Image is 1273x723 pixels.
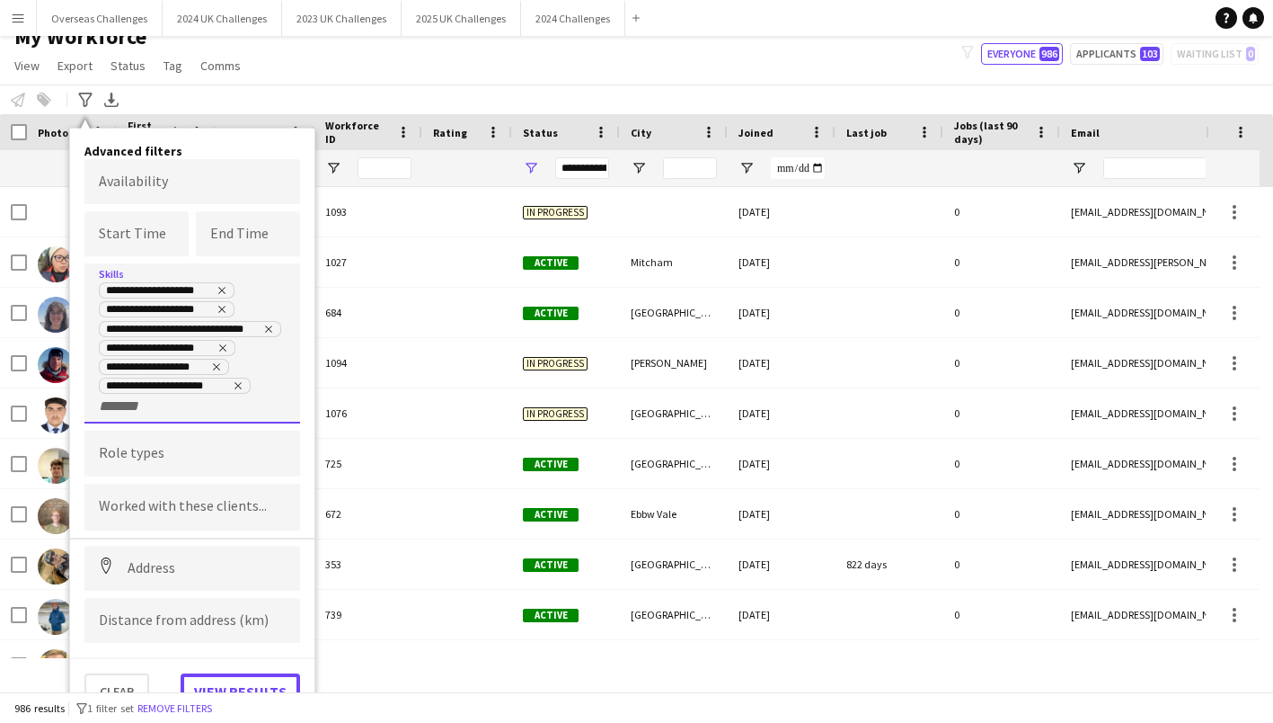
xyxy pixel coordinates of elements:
img: William Bonynge [38,549,74,585]
div: 0 [943,288,1060,337]
span: Joined [738,126,774,139]
span: Jobs (last 90 days) [954,119,1028,146]
input: Joined Filter Input [771,157,825,179]
div: 0 [943,388,1060,438]
button: 2025 UK Challenges [402,1,521,36]
button: Clear [84,674,149,710]
button: Applicants103 [1070,43,1163,65]
delete-icon: Remove tag [213,285,227,299]
img: William Ross Peagam [38,448,74,484]
span: Last job [846,126,887,139]
span: Tag [164,58,182,74]
div: Ebbw Vale [620,489,728,539]
div: Doctor GMC Registered (Medical) [106,324,274,338]
a: Tag [156,54,190,77]
input: Type to search clients... [99,499,286,515]
img: William Harper [38,498,74,534]
div: 0 [943,590,1060,639]
span: Export [57,58,93,74]
button: Remove filters [134,699,216,719]
div: [GEOGRAPHIC_DATA] [620,640,728,690]
span: My Workforce [14,23,146,50]
delete-icon: Remove tag [208,361,222,376]
div: [DATE] [728,640,835,690]
delete-icon: Remove tag [229,380,243,395]
button: Overseas Challenges [37,1,163,36]
div: [DATE] [728,439,835,488]
span: In progress [523,206,588,219]
input: Workforce ID Filter Input [358,157,411,179]
div: [DATE] [728,540,835,589]
img: William Davies [38,649,74,685]
button: Everyone986 [981,43,1063,65]
span: Workforce ID [325,119,390,146]
div: [DATE] [728,489,835,539]
div: 1094 [314,338,422,388]
span: Status [111,58,146,74]
span: Active [523,558,579,572]
span: Active [523,458,579,471]
span: Active [523,256,579,270]
div: 739 [314,590,422,639]
span: In progress [523,407,588,421]
div: Doctor SPR (Medical) [106,343,228,357]
div: 353 [314,540,422,589]
div: 725 [314,439,422,488]
div: 0 [943,338,1060,388]
delete-icon: Remove tag [261,324,274,338]
div: [DATE] [728,187,835,237]
span: In progress [523,357,588,370]
div: [GEOGRAPHIC_DATA] [620,388,728,438]
button: Open Filter Menu [523,160,539,176]
span: City [631,126,651,139]
button: View results [181,674,300,710]
button: Open Filter Menu [1071,160,1087,176]
div: [DATE] [728,288,835,337]
img: Zoe Kay [38,297,74,333]
img: Zac Poulton [38,347,74,383]
button: Open Filter Menu [738,160,755,176]
div: [DATE] [728,388,835,438]
button: 2023 UK Challenges [282,1,402,36]
div: 684 [314,288,422,337]
span: First Name [128,119,162,146]
div: Doctor FR2 (Medical) [106,304,227,318]
span: Status [523,126,558,139]
div: [PERSON_NAME] [620,338,728,388]
img: Yazan 3kawi [38,397,74,433]
div: 1076 [314,388,422,438]
span: Comms [200,58,241,74]
div: [DATE] [728,237,835,287]
span: Last Name [226,126,279,139]
div: 689 [314,640,422,690]
div: Doctor ST (Medical) [106,361,221,376]
div: [GEOGRAPHIC_DATA] [620,540,728,589]
div: 0 [943,237,1060,287]
span: 1 filter set [87,701,134,715]
a: Comms [193,54,248,77]
div: [DATE] [728,590,835,639]
app-action-btn: Advanced filters [75,89,96,111]
button: Open Filter Menu [631,160,647,176]
div: Doctor FR1 (Medical) [106,285,227,299]
div: [GEOGRAPHIC_DATA] [620,439,728,488]
div: 672 [314,489,422,539]
span: Active [523,307,579,320]
div: 1093 [314,187,422,237]
input: + Skill [99,398,175,415]
div: [DATE] [728,338,835,388]
a: Export [50,54,100,77]
img: Zoe Duhig [38,246,74,282]
button: 2024 UK Challenges [163,1,282,36]
div: 0 [943,187,1060,237]
span: Active [523,609,579,622]
div: Mitcham [620,237,728,287]
span: View [14,58,40,74]
delete-icon: Remove tag [214,343,228,357]
h4: Advanced filters [84,143,300,159]
span: 103 [1140,47,1160,61]
div: [GEOGRAPHIC_DATA] [620,590,728,639]
delete-icon: Remove tag [213,304,227,318]
div: 0 [943,640,1060,690]
input: City Filter Input [663,157,717,179]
